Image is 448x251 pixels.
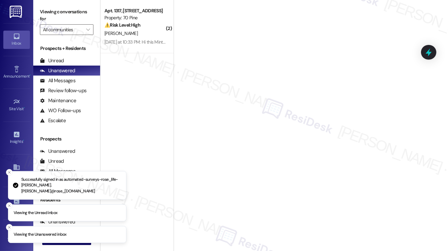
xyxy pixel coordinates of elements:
[14,210,57,216] p: Viewing the Unread inbox
[86,27,90,32] i: 
[43,24,83,35] input: All communities
[40,97,76,104] div: Maintenance
[3,161,30,179] a: Buildings
[104,14,166,21] div: Property: 70 Pine
[40,57,64,64] div: Unread
[104,39,358,45] div: [DATE] at 10:33 PM: Hi this Mint House code does not give any special discount rate compared to w...
[10,6,23,18] img: ResiDesk Logo
[14,232,67,238] p: Viewing the Unanswered inbox
[40,158,64,165] div: Unread
[6,169,13,175] button: Close toast
[40,117,66,124] div: Escalate
[3,129,30,147] a: Insights •
[104,30,138,36] span: [PERSON_NAME]
[40,148,75,155] div: Unanswered
[3,96,30,114] a: Site Visit •
[30,73,31,78] span: •
[40,77,75,84] div: All Messages
[40,67,75,74] div: Unanswered
[104,22,140,28] strong: ⚠️ Risk Level: High
[3,31,30,49] a: Inbox
[21,176,121,194] p: Successfully signed in as automated-surveys-rose_life-[PERSON_NAME].[PERSON_NAME]@rose_[DOMAIN_NAME]
[40,107,81,114] div: WO Follow-ups
[23,138,24,143] span: •
[6,224,13,231] button: Close toast
[104,7,166,14] div: Apt. 1317, [STREET_ADDRESS]
[24,106,25,110] span: •
[33,45,100,52] div: Prospects + Residents
[6,202,13,209] button: Close toast
[3,227,30,245] a: Templates •
[3,194,30,212] a: Leads
[40,7,93,24] label: Viewing conversations for
[40,87,86,94] div: Review follow-ups
[33,135,100,142] div: Prospects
